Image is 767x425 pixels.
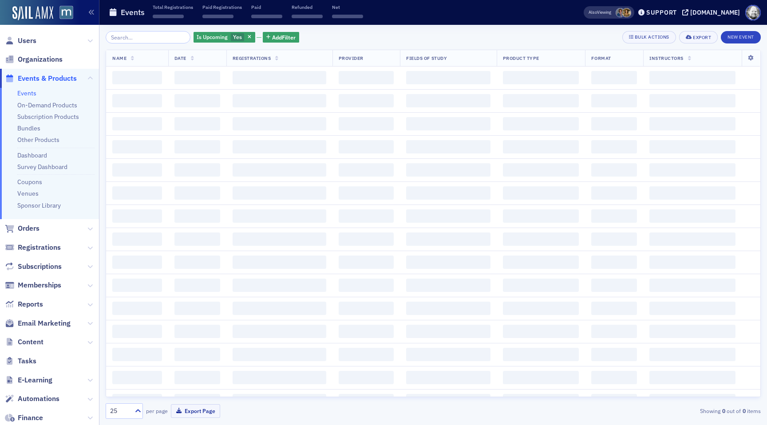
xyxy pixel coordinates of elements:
p: Refunded [292,4,323,10]
a: Subscriptions [5,262,62,272]
div: 25 [110,406,130,416]
button: New Event [721,31,761,43]
span: ‌ [339,279,394,292]
span: Registrations [18,243,61,252]
a: Subscription Products [17,113,79,121]
span: ‌ [233,117,326,130]
span: ‌ [339,371,394,384]
span: ‌ [233,394,326,407]
span: ‌ [591,163,637,177]
span: Memberships [18,280,61,290]
a: Memberships [5,280,61,290]
span: Name [112,55,127,61]
h1: Events [121,7,145,18]
span: ‌ [503,186,579,200]
div: Showing out of items [549,407,761,415]
span: ‌ [649,232,735,246]
span: ‌ [233,302,326,315]
span: ‌ [339,325,394,338]
div: Also [589,9,597,15]
span: Yes [233,33,242,40]
a: Venues [17,189,39,197]
span: ‌ [406,279,490,292]
span: ‌ [233,325,326,338]
span: ‌ [174,209,220,223]
label: per page [146,407,168,415]
span: ‌ [233,71,326,84]
span: ‌ [339,140,394,153]
a: New Event [721,32,761,40]
span: ‌ [233,140,326,153]
span: ‌ [233,186,326,200]
span: ‌ [406,348,490,361]
span: ‌ [112,371,162,384]
span: ‌ [233,348,326,361]
span: ‌ [591,394,637,407]
span: ‌ [174,232,220,246]
span: ‌ [591,348,637,361]
span: ‌ [339,256,394,269]
strong: 0 [720,407,727,415]
p: Net [332,4,363,10]
span: E-Learning [18,375,52,385]
span: Chris Dougherty [616,8,625,17]
span: ‌ [174,371,220,384]
span: ‌ [339,232,394,246]
span: ‌ [251,15,282,18]
a: Organizations [5,55,63,64]
a: Other Products [17,136,59,144]
a: Content [5,337,43,347]
span: ‌ [503,94,579,107]
button: Bulk Actions [622,31,676,43]
a: On-Demand Products [17,101,77,109]
span: ‌ [292,15,323,18]
span: Tasks [18,356,36,366]
span: ‌ [112,394,162,407]
span: ‌ [112,71,162,84]
span: Laura Swann [622,8,631,17]
span: ‌ [591,256,637,269]
span: ‌ [339,394,394,407]
span: ‌ [649,325,735,338]
a: Coupons [17,178,42,186]
a: E-Learning [5,375,52,385]
span: ‌ [112,279,162,292]
span: ‌ [406,325,490,338]
span: ‌ [174,71,220,84]
span: Add Filter [272,33,296,41]
span: ‌ [339,186,394,200]
span: ‌ [174,256,220,269]
span: ‌ [112,163,162,177]
span: ‌ [339,71,394,84]
a: Events [17,89,36,97]
a: View Homepage [53,6,73,21]
span: ‌ [649,140,735,153]
span: ‌ [591,232,637,246]
button: Export [679,31,718,43]
span: Product Type [503,55,539,61]
span: ‌ [591,186,637,200]
span: Instructors [649,55,684,61]
span: ‌ [233,279,326,292]
a: Reports [5,299,43,309]
span: ‌ [339,94,394,107]
span: ‌ [233,256,326,269]
span: Reports [18,299,43,309]
span: ‌ [174,348,220,361]
span: ‌ [406,209,490,223]
span: Finance [18,413,43,423]
a: Email Marketing [5,319,71,328]
span: Is Upcoming [197,33,228,40]
p: Total Registrations [153,4,193,10]
span: ‌ [649,94,735,107]
span: ‌ [503,140,579,153]
span: ‌ [112,209,162,223]
button: Export Page [171,404,220,418]
span: ‌ [174,117,220,130]
span: ‌ [233,371,326,384]
p: Paid [251,4,282,10]
span: ‌ [339,209,394,223]
span: ‌ [406,140,490,153]
span: ‌ [406,94,490,107]
div: Export [693,35,711,40]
